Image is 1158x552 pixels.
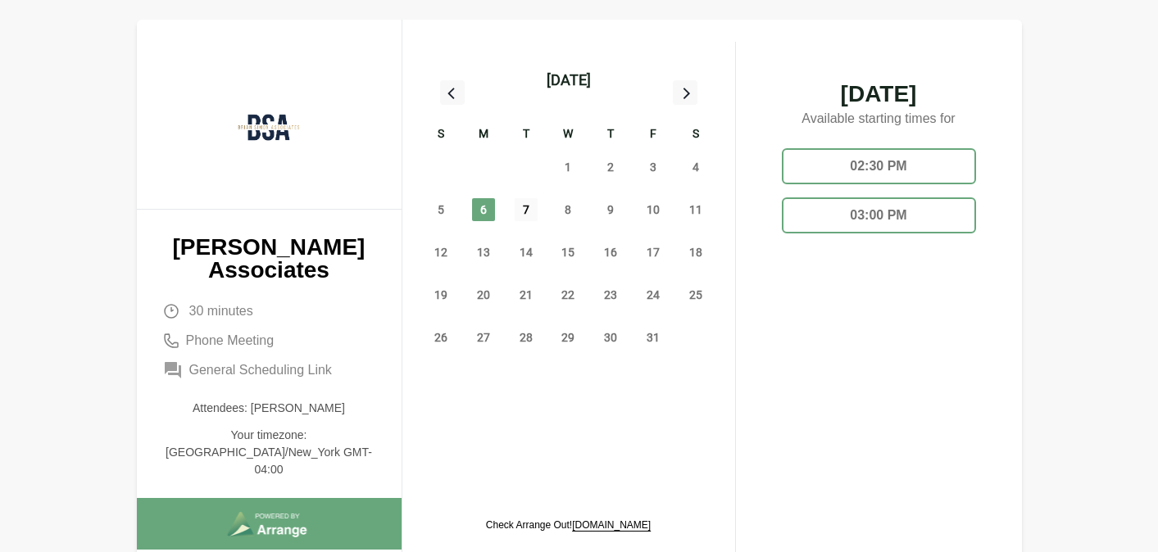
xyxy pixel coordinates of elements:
div: 03:00 PM [782,197,976,233]
span: Wednesday, October 8, 2025 [556,198,579,221]
div: T [589,124,632,146]
span: Friday, October 17, 2025 [642,241,665,264]
p: Attendees: [PERSON_NAME] [163,400,375,417]
span: Thursday, October 23, 2025 [599,283,622,306]
div: T [505,124,547,146]
span: [DATE] [769,83,989,106]
span: Saturday, October 25, 2025 [684,283,707,306]
div: S [674,124,717,146]
span: Sunday, October 26, 2025 [429,326,452,349]
span: Sunday, October 12, 2025 [429,241,452,264]
span: Saturday, October 11, 2025 [684,198,707,221]
p: Check Arrange Out! [486,518,651,532]
div: [DATE] [547,69,591,92]
div: M [462,124,505,146]
span: Tuesday, October 14, 2025 [515,241,538,264]
p: Your timezone: [GEOGRAPHIC_DATA]/New_York GMT-04:00 [163,427,375,478]
span: Thursday, October 2, 2025 [599,156,622,179]
span: Friday, October 10, 2025 [642,198,665,221]
span: Friday, October 24, 2025 [642,283,665,306]
span: Sunday, October 5, 2025 [429,198,452,221]
span: Wednesday, October 29, 2025 [556,326,579,349]
div: F [632,124,674,146]
span: Saturday, October 18, 2025 [684,241,707,264]
span: Thursday, October 30, 2025 [599,326,622,349]
span: Tuesday, October 7, 2025 [515,198,538,221]
div: S [420,124,463,146]
div: 02:30 PM [782,148,976,184]
span: Tuesday, October 21, 2025 [515,283,538,306]
span: Monday, October 13, 2025 [472,241,495,264]
span: Wednesday, October 22, 2025 [556,283,579,306]
p: [PERSON_NAME] Associates [163,236,375,282]
span: Phone Meeting [186,331,275,351]
span: Thursday, October 16, 2025 [599,241,622,264]
span: Tuesday, October 28, 2025 [515,326,538,349]
span: Sunday, October 19, 2025 [429,283,452,306]
span: Saturday, October 4, 2025 [684,156,707,179]
span: Thursday, October 9, 2025 [599,198,622,221]
span: Wednesday, October 1, 2025 [556,156,579,179]
p: Available starting times for [769,106,989,135]
span: Monday, October 6, 2025 [472,198,495,221]
div: W [547,124,590,146]
span: 30 minutes [189,301,253,321]
a: [DOMAIN_NAME] [572,519,651,531]
span: Monday, October 27, 2025 [472,326,495,349]
span: Monday, October 20, 2025 [472,283,495,306]
span: General Scheduling Link [189,360,332,380]
span: Friday, October 31, 2025 [642,326,665,349]
span: Wednesday, October 15, 2025 [556,241,579,264]
span: Friday, October 3, 2025 [642,156,665,179]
